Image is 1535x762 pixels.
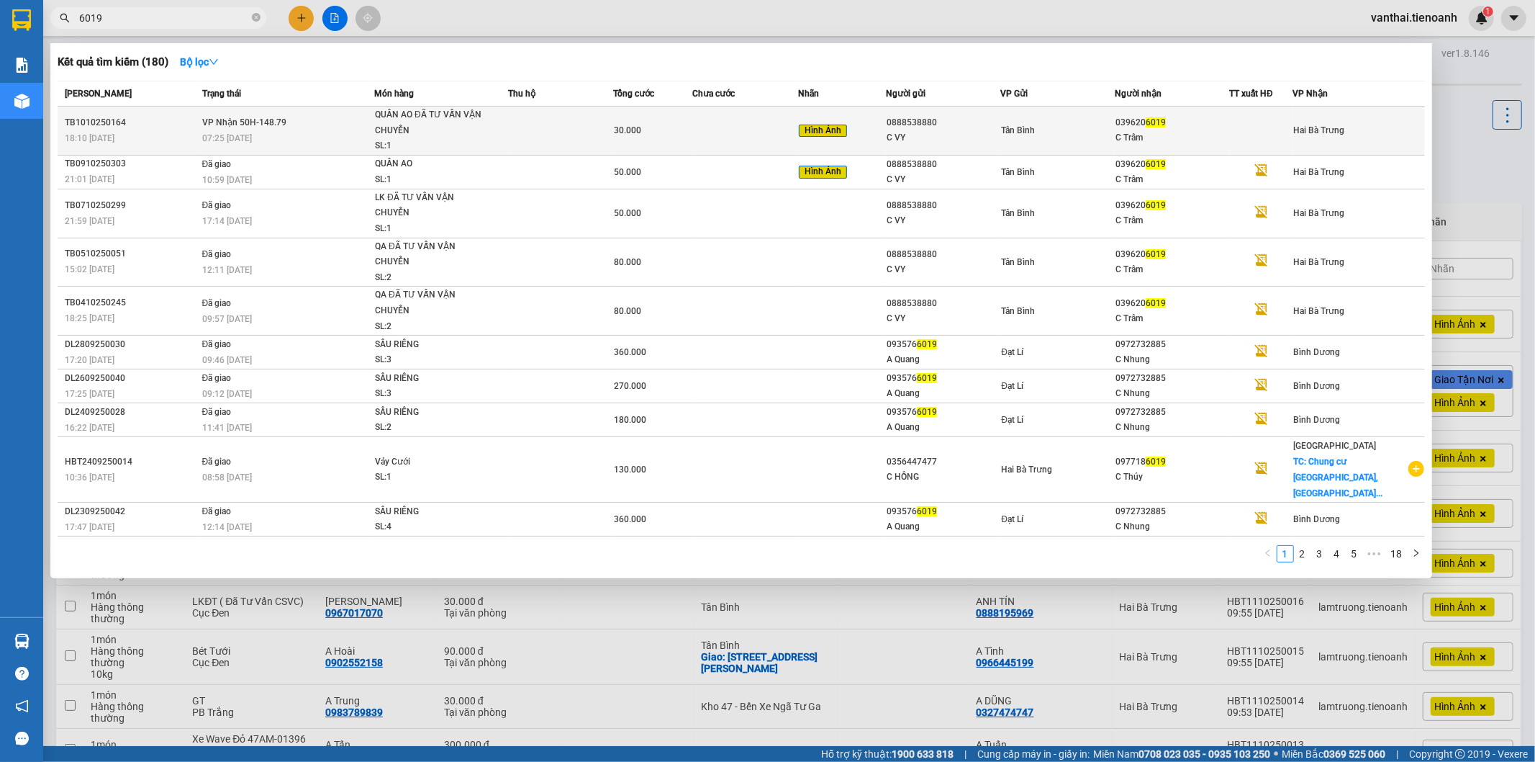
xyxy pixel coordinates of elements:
span: Tân Bình [1001,306,1035,316]
span: 270.000 [615,381,647,391]
a: 18 [1387,546,1407,562]
span: 17:25 [DATE] [65,389,114,399]
span: right [1412,549,1421,557]
div: C VY [887,311,1000,326]
div: SL: 1 [375,470,483,485]
span: Chưa cước [693,89,735,99]
span: Hai Bà Trưng [1293,306,1344,316]
div: SL: 1 [375,138,483,154]
span: notification [15,699,29,713]
span: TT xuất HĐ [1229,89,1273,99]
span: Tân Bình [1001,208,1035,218]
li: 1 [1277,545,1294,562]
div: 039620 [1115,198,1228,213]
span: close-circle [252,12,261,25]
span: Đạt Lí [1001,347,1023,357]
div: C Thúy [1115,470,1228,485]
img: solution-icon [14,58,30,73]
div: QUẦN AO ĐÃ TƯ VẤN VẬN CHUYỂN [375,107,483,138]
span: Đã giao [202,200,232,210]
div: QUẦN AO [375,156,483,172]
a: 5 [1346,546,1362,562]
div: DL2409250028 [65,405,198,420]
div: C Trâm [1115,172,1228,187]
span: 6019 [1146,249,1166,259]
li: 4 [1328,545,1346,562]
div: TB0510250051 [65,246,198,261]
span: 08:58 [DATE] [202,472,252,483]
span: Đạt Lí [1001,514,1023,524]
div: C Trâm [1115,311,1228,326]
div: 0972732885 [1115,405,1228,420]
span: 18:25 [DATE] [65,313,114,323]
span: Hai Bà Trưng [1001,465,1052,475]
span: 12:11 [DATE] [202,265,252,275]
a: 4 [1329,546,1345,562]
span: close-circle [252,13,261,22]
span: 11:41 [DATE] [202,423,252,433]
li: Next Page [1408,545,1425,562]
div: TB0910250303 [65,156,198,171]
div: SL: 1 [375,172,483,188]
span: 07:25 [DATE] [202,133,252,143]
span: Đã giao [202,407,232,417]
div: SẦU RIÊNG [375,337,483,353]
span: 6019 [917,339,937,349]
li: 3 [1311,545,1328,562]
span: 18:10 [DATE] [65,133,114,143]
span: 130.000 [615,465,647,475]
span: 6019 [1146,117,1166,127]
span: Đã giao [202,373,232,383]
div: 0888538880 [887,296,1000,311]
li: Next 5 Pages [1363,545,1386,562]
a: 1 [1277,546,1293,562]
div: C Trâm [1115,213,1228,228]
span: TC: Chung cư [GEOGRAPHIC_DATA], [GEOGRAPHIC_DATA]... [1293,457,1382,498]
span: Đã giao [202,249,232,259]
div: 0356447477 [887,454,1000,470]
span: Người gửi [886,89,925,99]
div: C HỒNG [887,470,1000,485]
span: down [209,57,219,67]
div: 039620 [1115,296,1228,311]
span: 17:14 [DATE] [202,216,252,226]
span: 50.000 [615,208,642,218]
strong: Bộ lọc [180,56,219,68]
div: SẦU RIÊNG [375,504,483,520]
span: 30.000 [615,125,642,135]
div: 0972732885 [1115,371,1228,386]
span: 6019 [1146,200,1166,210]
div: C Trâm [1115,130,1228,145]
span: 17:47 [DATE] [65,522,114,532]
span: 09:12 [DATE] [202,389,252,399]
a: 3 [1312,546,1328,562]
div: C VY [887,213,1000,228]
span: ••• [1363,545,1386,562]
span: Bình Dương [1293,347,1340,357]
span: Bình Dương [1293,381,1340,391]
span: Bình Dương [1293,514,1340,524]
span: 09:46 [DATE] [202,355,252,365]
div: SL: 2 [375,270,483,286]
span: message [15,732,29,745]
span: 17:20 [DATE] [65,355,114,365]
img: warehouse-icon [14,634,30,649]
div: 0888538880 [887,247,1000,262]
span: Hai Bà Trưng [1293,125,1344,135]
div: QA ĐÃ TƯ VẤN VẬN CHUYỂN [375,239,483,270]
div: 0972732885 [1115,504,1228,519]
span: [PERSON_NAME] [65,89,132,99]
div: SẦU RIÊNG [375,371,483,387]
span: [GEOGRAPHIC_DATA] [1293,441,1376,451]
span: 180.000 [615,415,647,425]
span: search [60,13,70,23]
span: Trạng thái [202,89,241,99]
h3: Kết quả tìm kiếm ( 180 ) [58,55,168,70]
span: 50.000 [615,167,642,177]
div: TB0410250245 [65,295,198,310]
div: 039620 [1115,115,1228,130]
span: 6019 [1146,159,1166,169]
div: 039620 [1115,247,1228,262]
div: SL: 4 [375,519,483,535]
span: VP Gửi [1000,89,1028,99]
